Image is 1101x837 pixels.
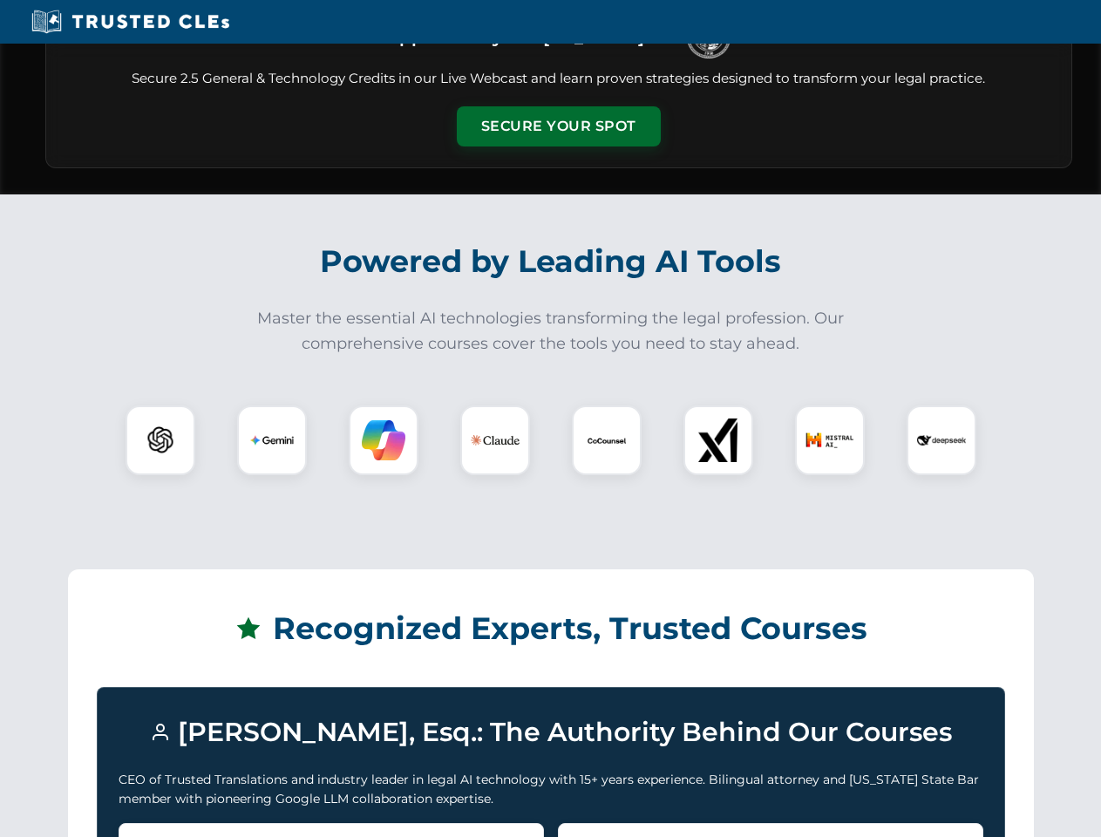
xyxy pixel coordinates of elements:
[246,306,856,357] p: Master the essential AI technologies transforming the legal profession. Our comprehensive courses...
[683,405,753,475] div: xAI
[907,405,976,475] div: DeepSeek
[572,405,642,475] div: CoCounsel
[126,405,195,475] div: ChatGPT
[250,418,294,462] img: Gemini Logo
[697,418,740,462] img: xAI Logo
[68,231,1034,292] h2: Powered by Leading AI Tools
[26,9,234,35] img: Trusted CLEs
[67,69,1050,89] p: Secure 2.5 General & Technology Credits in our Live Webcast and learn proven strategies designed ...
[349,405,418,475] div: Copilot
[97,598,1005,659] h2: Recognized Experts, Trusted Courses
[135,415,186,466] img: ChatGPT Logo
[457,106,661,146] button: Secure Your Spot
[585,418,629,462] img: CoCounsel Logo
[237,405,307,475] div: Gemini
[805,416,854,465] img: Mistral AI Logo
[460,405,530,475] div: Claude
[795,405,865,475] div: Mistral AI
[471,416,520,465] img: Claude Logo
[917,416,966,465] img: DeepSeek Logo
[362,418,405,462] img: Copilot Logo
[119,709,983,756] h3: [PERSON_NAME], Esq.: The Authority Behind Our Courses
[119,770,983,809] p: CEO of Trusted Translations and industry leader in legal AI technology with 15+ years experience....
